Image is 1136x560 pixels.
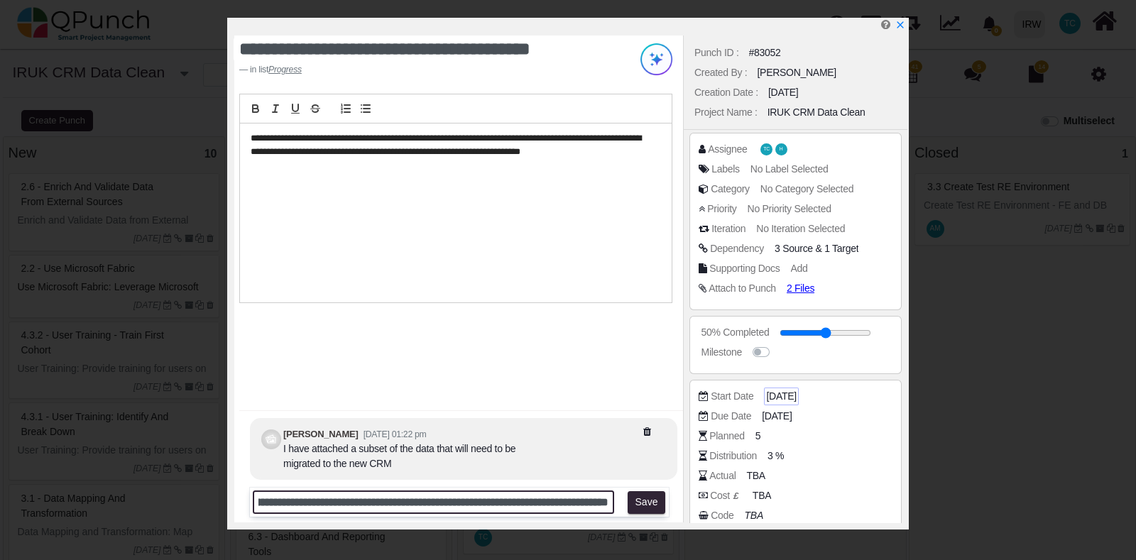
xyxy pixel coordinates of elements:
[895,19,905,31] a: x
[640,43,672,75] img: Try writing with AI
[364,429,427,439] small: [DATE] 01:22 pm
[694,65,747,80] div: Created By :
[745,510,763,521] i: TBA
[694,105,758,120] div: Project Name :
[709,429,744,444] div: Planned
[748,203,831,214] span: No Priority Selected
[824,243,858,254] span: <div class="badge badge-secondary"> 1.7 - Optimise Data Structures FS</div>
[753,488,771,503] span: TBA
[709,449,757,463] div: Distribution
[768,85,798,100] div: [DATE]
[746,468,765,483] span: TBA
[239,63,596,76] footer: in list
[709,468,736,483] div: Actual
[711,508,733,523] div: Code
[775,241,858,256] span: &
[881,19,890,30] i: Help
[710,488,742,503] div: Cost
[756,223,845,234] span: No Iteration Selected
[711,182,750,197] div: Category
[766,389,796,404] span: [DATE]
[708,142,747,157] div: Assignee
[268,65,302,75] cite: Source Title
[711,162,740,177] div: Labels
[710,241,764,256] div: Dependency
[775,143,787,155] span: Hishambajwa
[780,147,783,152] span: H
[787,282,814,294] span: 2 Files
[283,429,358,439] b: [PERSON_NAME]
[711,389,753,404] div: Start Date
[694,45,739,60] div: Punch ID :
[694,85,758,100] div: Creation Date :
[750,163,829,175] span: No Label Selected
[762,409,792,424] span: [DATE]
[775,243,813,254] span: <div class="badge badge-secondary"> 1.2 - Classify Data FS</div><div class="badge badge-secondary...
[768,105,865,120] div: IRUK CRM Data Clean
[757,65,836,80] div: [PERSON_NAME]
[768,449,784,463] span: 3 %
[268,65,302,75] u: Progress
[709,281,776,296] div: Attach to Punch
[760,143,772,155] span: Tayyib Choudhury
[733,490,738,501] b: £
[711,409,751,424] div: Due Date
[791,263,808,274] span: Add
[701,345,742,360] div: Milestone
[749,45,781,60] div: #83052
[760,183,853,194] span: No Category Selected
[895,20,905,30] svg: x
[763,147,770,152] span: TC
[709,261,780,276] div: Supporting Docs
[755,429,761,444] span: 5
[711,221,745,236] div: Iteration
[701,325,770,340] div: 50% Completed
[707,202,736,216] div: Priority
[628,491,665,514] button: Save
[283,441,532,471] div: I have attached a subset of the data that will need to be migrated to the new CRM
